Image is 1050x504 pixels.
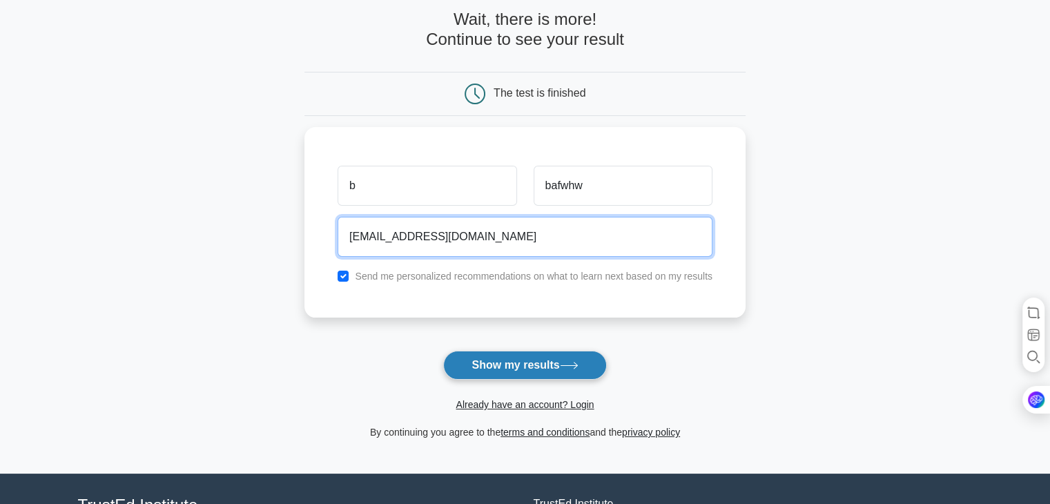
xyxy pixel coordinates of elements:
[622,427,680,438] a: privacy policy
[304,10,746,50] h4: Wait, there is more! Continue to see your result
[443,351,606,380] button: Show my results
[494,87,585,99] div: The test is finished
[355,271,712,282] label: Send me personalized recommendations on what to learn next based on my results
[338,217,712,257] input: Email
[456,399,594,410] a: Already have an account? Login
[534,166,712,206] input: Last name
[500,427,590,438] a: terms and conditions
[338,166,516,206] input: First name
[296,424,754,440] div: By continuing you agree to the and the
